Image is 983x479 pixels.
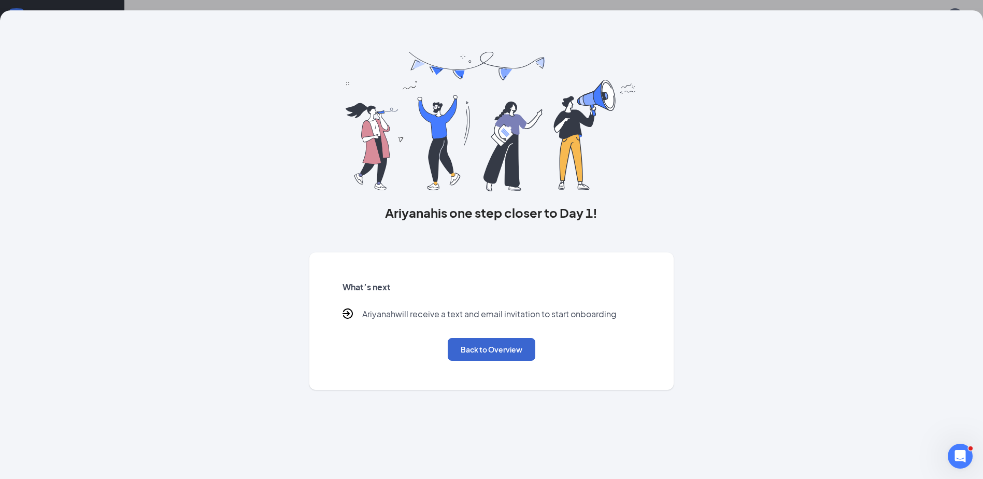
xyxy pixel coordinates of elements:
img: you are all set [346,52,637,191]
h5: What’s next [343,281,641,293]
p: Ariyanah will receive a text and email invitation to start onboarding [362,308,617,321]
iframe: Intercom live chat [948,444,973,469]
button: Back to Overview [448,338,535,361]
h3: Ariyanah is one step closer to Day 1! [309,204,674,221]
